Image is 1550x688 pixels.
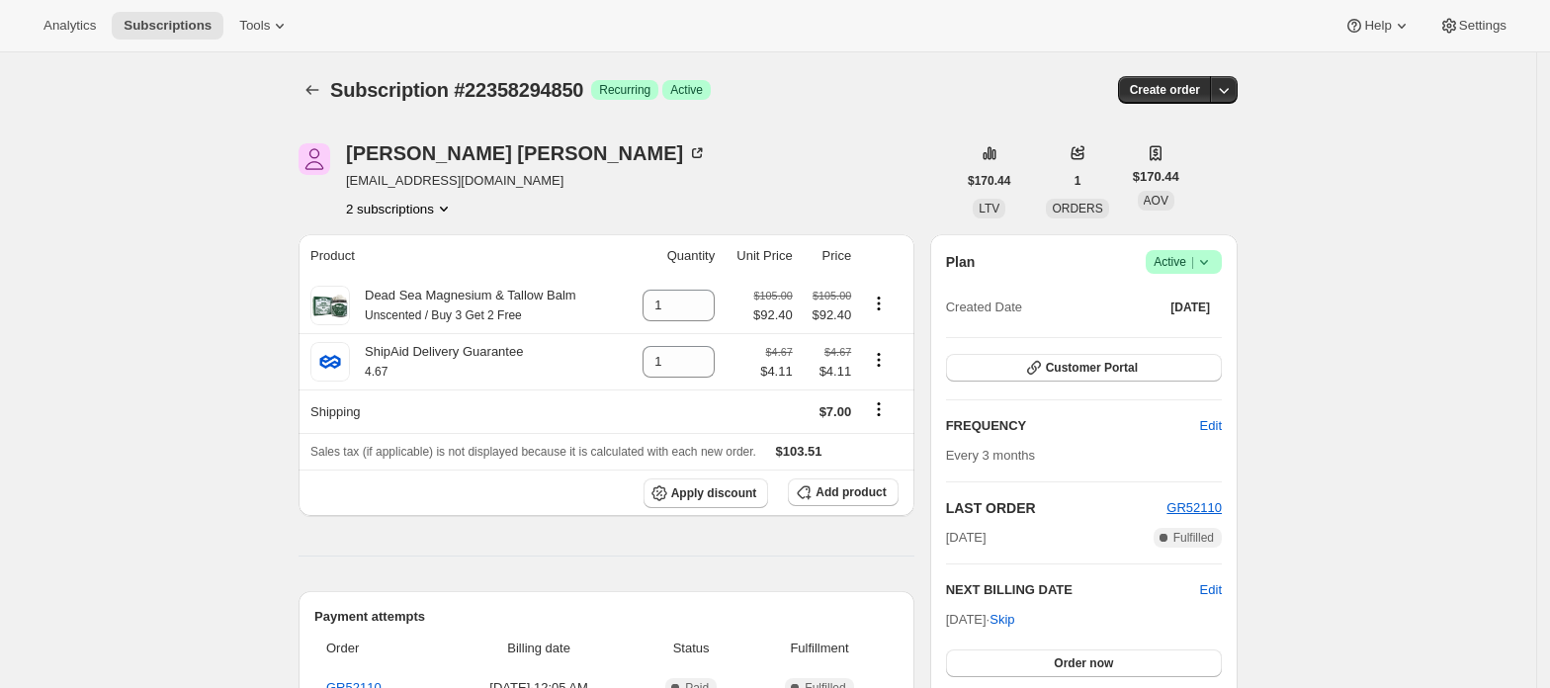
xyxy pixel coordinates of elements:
[1173,530,1214,546] span: Fulfilled
[1052,202,1102,215] span: ORDERS
[314,627,442,670] th: Order
[1459,18,1507,34] span: Settings
[946,252,976,272] h2: Plan
[346,171,707,191] span: [EMAIL_ADDRESS][DOMAIN_NAME]
[1046,360,1138,376] span: Customer Portal
[805,362,851,382] span: $4.11
[863,293,895,314] button: Product actions
[1075,173,1081,189] span: 1
[776,444,822,459] span: $103.51
[946,612,1015,627] span: [DATE] ·
[1200,580,1222,600] button: Edit
[819,404,852,419] span: $7.00
[1118,76,1212,104] button: Create order
[1166,498,1222,518] button: GR52110
[946,448,1035,463] span: Every 3 months
[1188,410,1234,442] button: Edit
[346,143,707,163] div: [PERSON_NAME] [PERSON_NAME]
[788,478,898,506] button: Add product
[979,202,999,215] span: LTV
[946,528,987,548] span: [DATE]
[448,639,630,658] span: Billing date
[299,234,624,278] th: Product
[1170,300,1210,315] span: [DATE]
[946,354,1222,382] button: Customer Portal
[112,12,223,40] button: Subscriptions
[365,365,387,379] small: 4.67
[671,485,757,501] span: Apply discount
[1130,82,1200,98] span: Create order
[330,79,583,101] span: Subscription #22358294850
[227,12,301,40] button: Tools
[799,234,857,278] th: Price
[946,580,1200,600] h2: NEXT BILLING DATE
[946,298,1022,317] span: Created Date
[642,639,740,658] span: Status
[1154,252,1214,272] span: Active
[1054,655,1113,671] span: Order now
[1144,194,1168,208] span: AOV
[760,362,793,382] span: $4.11
[946,498,1167,518] h2: LAST ORDER
[1063,167,1093,195] button: 1
[753,305,793,325] span: $92.40
[824,346,851,358] small: $4.67
[299,143,330,175] span: Katie Womack
[752,639,886,658] span: Fulfillment
[299,76,326,104] button: Subscriptions
[670,82,703,98] span: Active
[816,484,886,500] span: Add product
[863,349,895,371] button: Product actions
[766,346,793,358] small: $4.67
[624,234,721,278] th: Quantity
[299,389,624,433] th: Shipping
[978,604,1026,636] button: Skip
[310,445,756,459] span: Sales tax (if applicable) is not displayed because it is calculated with each new order.
[1159,294,1222,321] button: [DATE]
[350,342,523,382] div: ShipAid Delivery Guarantee
[946,649,1222,677] button: Order now
[1364,18,1391,34] span: Help
[310,342,350,382] img: product img
[1200,416,1222,436] span: Edit
[239,18,270,34] span: Tools
[124,18,212,34] span: Subscriptions
[346,199,454,218] button: Product actions
[863,398,895,420] button: Shipping actions
[1427,12,1518,40] button: Settings
[946,416,1200,436] h2: FREQUENCY
[805,305,851,325] span: $92.40
[644,478,769,508] button: Apply discount
[350,286,576,325] div: Dead Sea Magnesium & Tallow Balm
[32,12,108,40] button: Analytics
[310,286,350,325] img: product img
[1333,12,1422,40] button: Help
[968,173,1010,189] span: $170.44
[43,18,96,34] span: Analytics
[990,610,1014,630] span: Skip
[314,607,899,627] h2: Payment attempts
[1133,167,1179,187] span: $170.44
[599,82,650,98] span: Recurring
[956,167,1022,195] button: $170.44
[1191,254,1194,270] span: |
[813,290,851,301] small: $105.00
[1166,500,1222,515] a: GR52110
[721,234,799,278] th: Unit Price
[754,290,793,301] small: $105.00
[365,308,522,322] small: Unscented / Buy 3 Get 2 Free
